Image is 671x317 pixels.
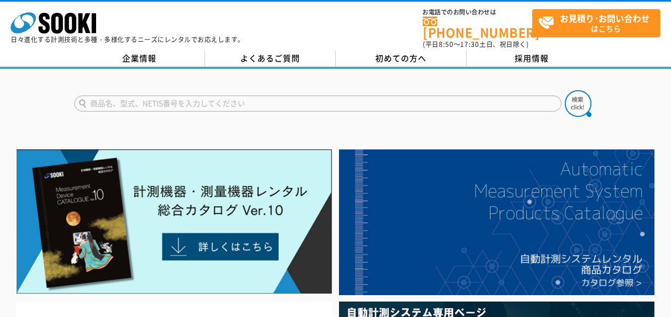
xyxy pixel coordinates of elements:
[423,17,532,38] a: [PHONE_NUMBER]
[336,51,467,67] a: 初めての方へ
[375,52,427,64] span: 初めての方へ
[11,36,244,43] p: 日々進化する計測技術と多種・多様化するニーズにレンタルでお応えします。
[339,149,654,295] img: 自動計測システムカタログ
[439,39,454,49] span: 8:50
[74,51,205,67] a: 企業情報
[74,96,562,112] input: 商品名、型式、NETIS番号を入力してください
[560,12,650,25] strong: お見積り･お問い合わせ
[565,90,591,117] img: btn_search.png
[460,39,479,49] span: 17:30
[423,39,528,49] span: (平日 ～ 土日、祝日除く)
[423,9,532,15] span: お電話でのお問い合わせは
[17,149,332,294] img: Catalog Ver10
[205,51,336,67] a: よくあるご質問
[467,51,597,67] a: 採用情報
[532,9,660,37] a: お見積り･お問い合わせはこちら
[538,10,660,36] span: はこちら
